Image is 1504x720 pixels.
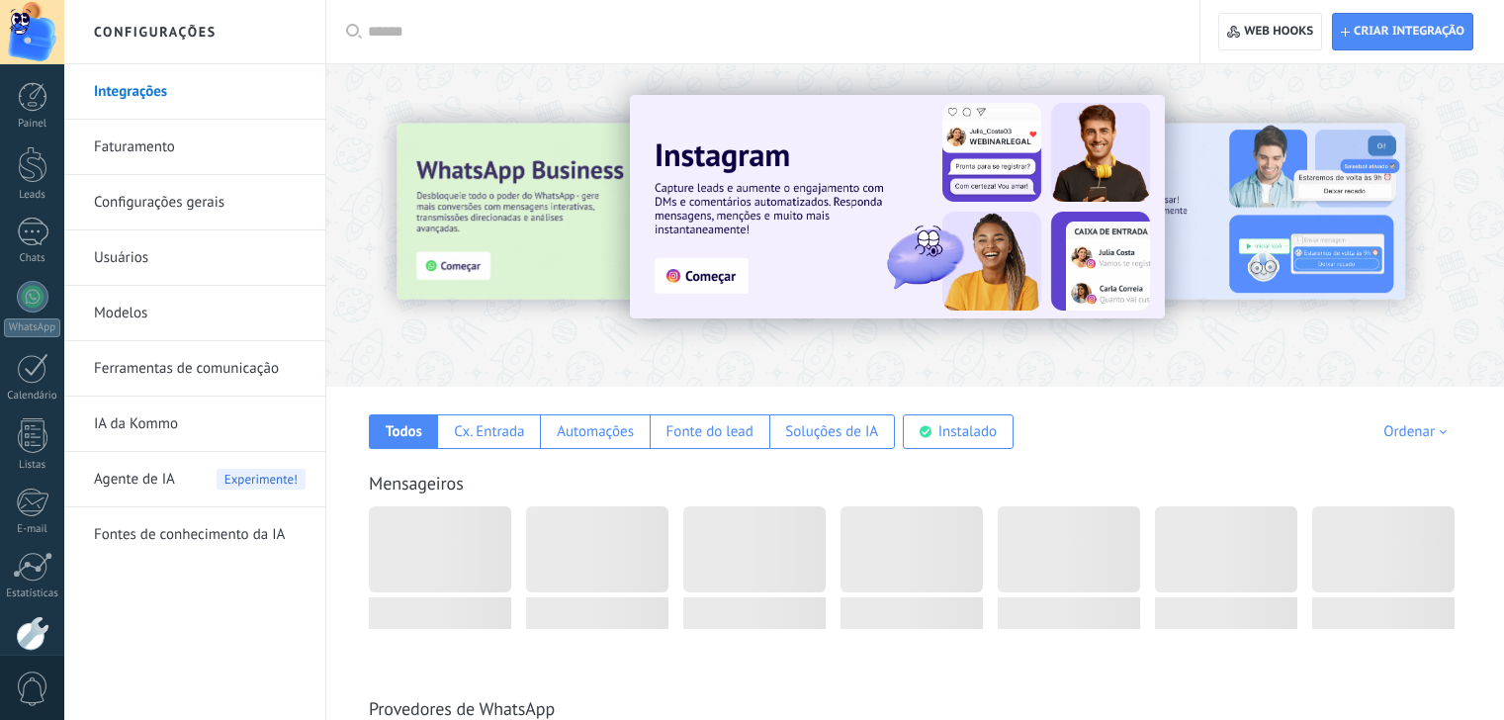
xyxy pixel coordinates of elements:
div: Fonte do lead [666,422,753,441]
li: Agente de IA [64,452,325,507]
a: IA da Kommo [94,397,306,452]
a: Provedores de WhatsApp [369,697,555,720]
div: Painel [4,118,61,131]
span: Web hooks [1244,24,1313,40]
li: Usuários [64,230,325,286]
div: Chats [4,252,61,265]
div: Estatísticas [4,587,61,600]
a: Ferramentas de comunicação [94,341,306,397]
span: Agente de IA [94,452,175,507]
div: Listas [4,459,61,472]
div: Calendário [4,390,61,403]
div: Automações [557,422,634,441]
a: Faturamento [94,120,306,175]
span: Experimente! [217,469,306,490]
div: Todos [386,422,422,441]
img: Slide 2 [984,124,1405,300]
div: E-mail [4,523,61,536]
button: Web hooks [1218,13,1322,50]
li: Fontes de conhecimento da IA [64,507,325,562]
div: Ordenar [1383,422,1454,441]
li: IA da Kommo [64,397,325,452]
img: Slide 3 [397,124,818,300]
li: Ferramentas de comunicação [64,341,325,397]
a: Configurações gerais [94,175,306,230]
a: Integrações [94,64,306,120]
li: Modelos [64,286,325,341]
a: Modelos [94,286,306,341]
li: Integrações [64,64,325,120]
div: Cx. Entrada [454,422,524,441]
div: WhatsApp [4,318,60,337]
span: Criar integração [1354,24,1464,40]
a: Fontes de conhecimento da IA [94,507,306,563]
button: Criar integração [1332,13,1473,50]
li: Configurações gerais [64,175,325,230]
a: Usuários [94,230,306,286]
a: Agente de IA Experimente! [94,452,306,507]
img: Slide 1 [630,95,1165,318]
div: Instalado [938,422,997,441]
div: Soluções de IA [785,422,878,441]
a: Mensageiros [369,472,464,495]
div: Leads [4,189,61,202]
li: Faturamento [64,120,325,175]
